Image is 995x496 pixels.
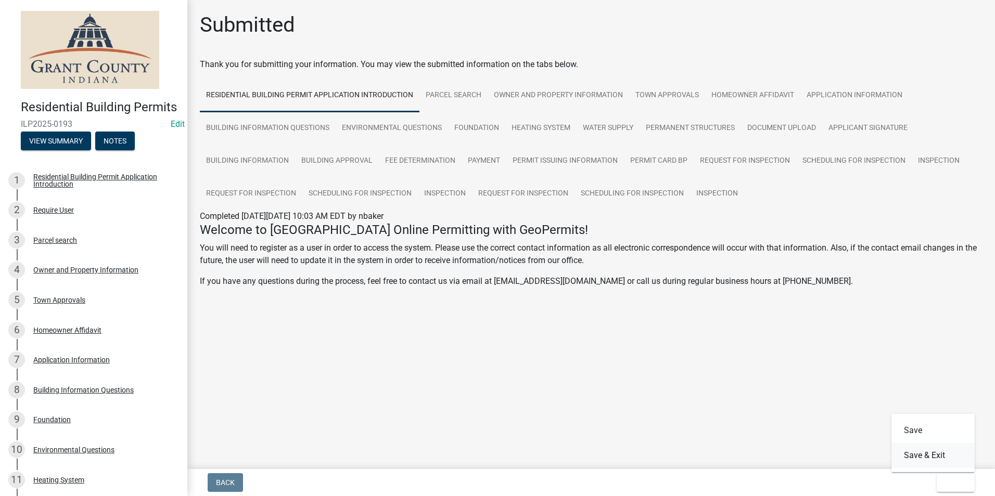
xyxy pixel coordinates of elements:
a: Applicant Signature [822,112,914,145]
img: Grant County, Indiana [21,11,159,89]
div: Exit [891,414,975,472]
a: Request for Inspection [472,177,575,211]
div: Town Approvals [33,296,85,304]
div: Homeowner Affidavit [33,327,101,334]
a: Foundation [448,112,505,145]
h1: Submitted [200,12,295,37]
a: Document Upload [741,112,822,145]
button: Save [891,418,975,443]
a: Building Approval [295,145,379,178]
div: Heating System [33,476,84,484]
a: Edit [171,119,185,129]
div: 9 [8,411,25,428]
div: 10 [8,441,25,458]
div: 8 [8,382,25,398]
a: Request for Inspection [200,177,302,211]
span: ILP2025-0193 [21,119,167,129]
a: Scheduling for Inspection [796,145,912,178]
a: Town Approvals [629,79,705,112]
h4: Residential Building Permits [21,100,179,115]
a: Homeowner Affidavit [705,79,800,112]
wm-modal-confirm: Summary [21,137,91,146]
div: Environmental Questions [33,446,114,453]
h4: Welcome to [GEOGRAPHIC_DATA] Online Permitting with GeoPermits! [200,223,983,238]
button: Notes [95,132,135,150]
a: Owner and Property Information [488,79,629,112]
div: 7 [8,351,25,368]
div: 4 [8,262,25,278]
span: Exit [945,478,960,487]
a: Scheduling for Inspection [302,177,418,211]
p: If you have any questions during the process, feel free to contact us via email at [EMAIL_ADDRESS... [200,275,983,288]
a: Inspection [690,177,744,211]
button: View Summary [21,132,91,150]
a: Request for Inspection [694,145,796,178]
div: 3 [8,232,25,249]
span: Completed [DATE][DATE] 10:03 AM EDT by nbaker [200,211,384,221]
a: Payment [462,145,506,178]
a: Permit Card BP [624,145,694,178]
div: Building Information Questions [33,386,134,394]
p: You will need to register as a user in order to access the system. Please use the correct contact... [200,242,983,267]
a: Building Information Questions [200,112,336,145]
div: Owner and Property Information [33,266,138,273]
a: Application Information [800,79,909,112]
a: Inspection [912,145,966,178]
div: 2 [8,202,25,218]
a: Parcel search [419,79,488,112]
a: Residential Building Permit Application Introduction [200,79,419,112]
div: Thank you for submitting your information. You may view the submitted information on the tabs below. [200,58,983,71]
a: Inspection [418,177,472,211]
wm-modal-confirm: Edit Application Number [171,119,185,129]
div: 6 [8,322,25,338]
div: Foundation [33,416,71,423]
a: Permanent Structures [640,112,741,145]
div: 5 [8,292,25,308]
a: Scheduling for Inspection [575,177,690,211]
a: Water Supply [577,112,640,145]
button: Exit [937,473,975,492]
a: Building Information [200,145,295,178]
div: 11 [8,472,25,488]
div: Residential Building Permit Application Introduction [33,173,171,188]
span: Back [216,478,235,487]
button: Save & Exit [891,443,975,468]
div: Require User [33,206,74,214]
wm-modal-confirm: Notes [95,137,135,146]
a: Fee Determination [379,145,462,178]
button: Back [208,473,243,492]
a: Heating System [505,112,577,145]
a: Permit Issuing Information [506,145,624,178]
div: 1 [8,172,25,189]
div: Parcel search [33,237,77,244]
div: Application Information [33,356,110,363]
a: Environmental Questions [336,112,448,145]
